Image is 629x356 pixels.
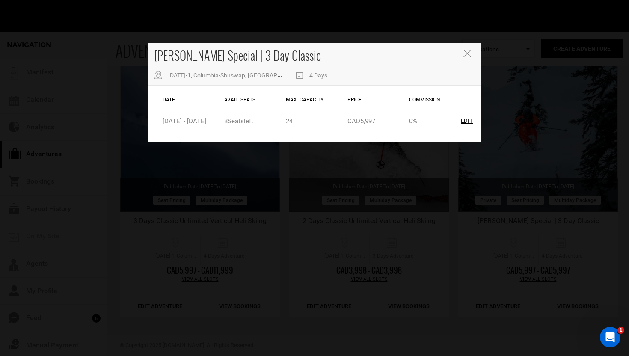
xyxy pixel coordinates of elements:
[240,117,244,125] abc: s
[154,47,321,64] span: [PERSON_NAME] Special | 3 Day Classic
[224,117,253,126] div: 8 left
[600,327,620,347] iframe: Intercom live chat
[345,90,407,110] div: Price
[284,90,345,110] div: Max. Capacity
[286,117,293,126] div: 24
[463,50,473,59] button: Close
[168,72,391,79] span: [DATE]-1, Columbia-Shuswap, [GEOGRAPHIC_DATA] V0A 1H0, [GEOGRAPHIC_DATA]
[409,117,417,126] div: 0%
[407,90,469,110] div: Commission
[160,90,222,110] div: Date
[163,117,206,126] div: [DATE] - [DATE]
[222,90,284,110] div: Avail. Seats
[228,117,240,125] abc: Seat
[309,72,327,79] span: 4 Days
[347,117,375,126] div: CAD5,997
[461,117,473,125] div: Edit
[617,327,624,334] span: 1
